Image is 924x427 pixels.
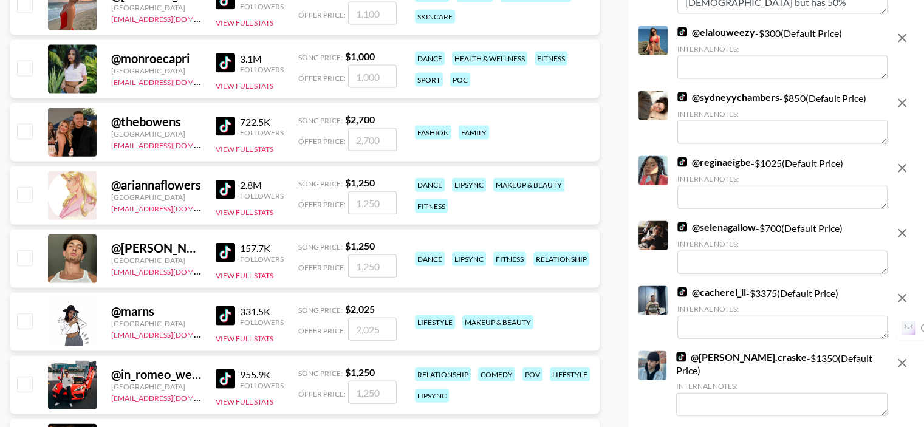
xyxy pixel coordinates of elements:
img: TikTok [216,243,235,262]
img: TikTok [677,222,687,232]
strong: $ 1,000 [345,50,375,62]
a: [EMAIL_ADDRESS][DOMAIN_NAME] [111,75,233,87]
img: TikTok [676,352,686,362]
span: Song Price: [298,369,343,378]
div: makeup & beauty [493,178,564,192]
div: 955.9K [240,369,284,381]
div: sport [415,73,443,87]
span: Offer Price: [298,326,346,335]
div: Internal Notes: [676,381,888,391]
a: @reginaeigbe [677,156,751,168]
div: @ in_romeo_we_trust [111,367,201,382]
input: 1,000 [348,65,397,88]
img: TikTok [216,369,235,389]
div: relationship [533,252,589,266]
div: dance [415,52,445,66]
div: Followers [240,191,284,200]
div: makeup & beauty [462,315,533,329]
div: comedy [478,367,515,381]
span: Offer Price: [298,200,346,209]
div: fitness [493,252,526,266]
div: fitness [535,52,567,66]
span: Offer Price: [298,137,346,146]
div: @ thebowens [111,114,201,129]
div: 157.7K [240,242,284,254]
div: - $ 1350 (Default Price) [676,351,888,416]
div: Followers [240,2,284,11]
div: @ [PERSON_NAME].[PERSON_NAME] [111,241,201,256]
div: Followers [240,381,284,390]
div: - $ 1025 (Default Price) [677,156,888,209]
div: - $ 300 (Default Price) [677,26,888,79]
div: [GEOGRAPHIC_DATA] [111,3,201,12]
div: Internal Notes: [677,174,888,183]
img: TikTok [677,27,687,37]
span: Offer Price: [298,263,346,272]
a: [EMAIL_ADDRESS][DOMAIN_NAME] [111,12,233,24]
a: @sydneyychambers [677,91,779,103]
strong: $ 2,700 [345,114,375,125]
div: - $ 3375 (Default Price) [677,286,888,339]
img: TikTok [216,180,235,199]
input: 1,250 [348,191,397,214]
span: Offer Price: [298,10,346,19]
input: 1,250 [348,381,397,404]
img: TikTok [216,53,235,73]
div: Internal Notes: [677,239,888,248]
strong: $ 1,250 [345,240,375,251]
a: @[PERSON_NAME].craske [676,351,807,363]
span: Song Price: [298,179,343,188]
div: [GEOGRAPHIC_DATA] [111,382,201,391]
div: family [459,126,489,140]
a: [EMAIL_ADDRESS][DOMAIN_NAME] [111,328,233,340]
div: lifestyle [415,315,455,329]
div: @ monroecapri [111,51,201,66]
div: lifestyle [550,367,590,381]
img: TikTok [677,157,687,167]
div: poc [450,73,470,87]
span: Offer Price: [298,389,346,398]
div: [GEOGRAPHIC_DATA] [111,193,201,202]
input: 2,025 [348,318,397,341]
div: lipsync [452,252,486,266]
div: fashion [415,126,451,140]
div: skincare [415,10,455,24]
span: Song Price: [298,53,343,62]
div: Followers [240,65,284,74]
div: Internal Notes: [677,44,888,53]
button: View Full Stats [216,334,273,343]
button: remove [890,26,914,50]
strong: $ 1,250 [345,177,375,188]
a: [EMAIL_ADDRESS][DOMAIN_NAME] [111,265,233,276]
div: fitness [415,199,448,213]
div: dance [415,252,445,266]
button: remove [890,91,914,115]
span: Song Price: [298,116,343,125]
span: Offer Price: [298,73,346,83]
div: 2.8M [240,179,284,191]
span: Song Price: [298,306,343,315]
div: 3.1M [240,53,284,65]
div: [GEOGRAPHIC_DATA] [111,256,201,265]
a: @elalouweezy [677,26,755,38]
button: remove [890,286,914,310]
div: dance [415,178,445,192]
a: [EMAIL_ADDRESS][DOMAIN_NAME] [111,138,233,150]
button: View Full Stats [216,81,273,91]
div: @ marns [111,304,201,319]
div: relationship [415,367,471,381]
div: Followers [240,254,284,264]
a: @selenagallow [677,221,756,233]
button: View Full Stats [216,208,273,217]
div: lipsync [415,389,449,403]
a: [EMAIL_ADDRESS][DOMAIN_NAME] [111,391,233,403]
div: 331.5K [240,306,284,318]
button: View Full Stats [216,397,273,406]
div: [GEOGRAPHIC_DATA] [111,319,201,328]
button: remove [890,351,914,375]
button: View Full Stats [216,18,273,27]
button: remove [890,156,914,180]
div: Internal Notes: [677,109,888,118]
div: pov [522,367,542,381]
div: - $ 850 (Default Price) [677,91,888,144]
